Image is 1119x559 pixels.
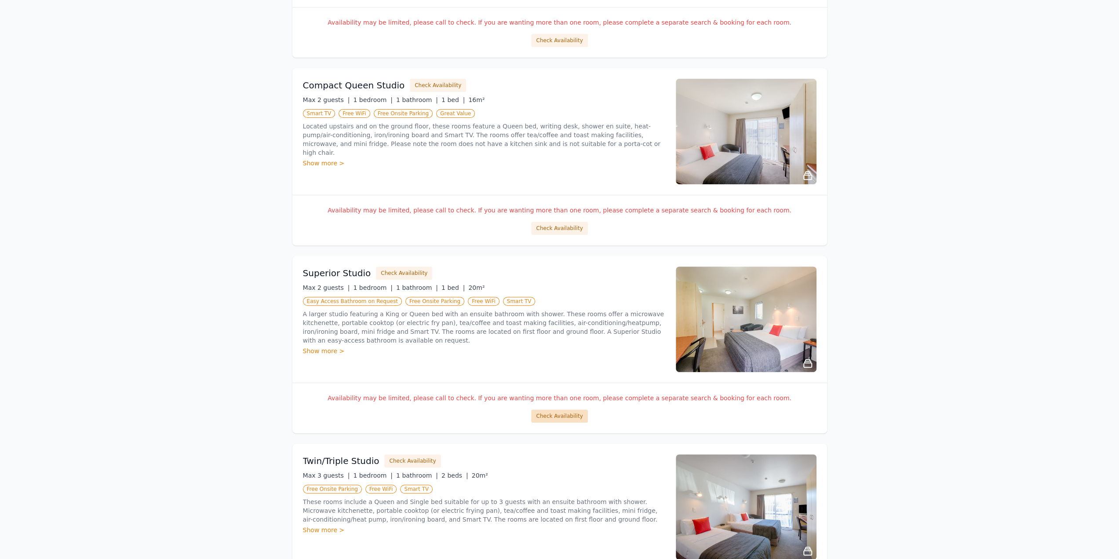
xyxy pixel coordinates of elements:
p: These rooms include a Queen and Single bed suitable for up to 3 guests with an ensuite bathroom w... [303,497,665,524]
span: 20m² [472,472,488,479]
span: Free Onsite Parking [303,485,362,493]
div: Show more > [303,347,665,355]
button: Check Availability [531,222,587,235]
div: Show more > [303,159,665,168]
p: Availability may be limited, please call to check. If you are wanting more than one room, please ... [303,394,816,402]
span: 20m² [468,284,485,291]
p: Availability may be limited, please call to check. If you are wanting more than one room, please ... [303,206,816,215]
button: Check Availability [376,267,432,280]
span: Max 2 guests | [303,96,350,103]
span: 1 bed | [441,284,465,291]
h3: Superior Studio [303,267,371,279]
span: Free Onsite Parking [374,109,433,118]
button: Check Availability [384,454,441,468]
button: Check Availability [531,34,587,47]
p: Availability may be limited, please call to check. If you are wanting more than one room, please ... [303,18,816,27]
h3: Compact Queen Studio [303,79,405,91]
span: Free WiFi [468,297,499,306]
button: Check Availability [410,79,466,92]
div: Show more > [303,526,665,534]
span: Smart TV [503,297,536,306]
button: Check Availability [531,409,587,423]
span: Free WiFi [365,485,397,493]
span: 1 bathroom | [396,284,438,291]
h3: Twin/Triple Studio [303,455,379,467]
span: Free WiFi [339,109,370,118]
span: 1 bedroom | [353,96,393,103]
span: 1 bedroom | [353,472,393,479]
span: Smart TV [303,109,335,118]
span: 2 beds | [441,472,468,479]
span: 1 bathroom | [396,96,438,103]
p: Located upstairs and on the ground floor, these rooms feature a Queen bed, writing desk, shower e... [303,122,665,157]
span: 16m² [468,96,485,103]
p: A larger studio featuring a King or Queen bed with an ensuite bathroom with shower. These rooms o... [303,310,665,345]
span: Smart TV [400,485,433,493]
span: 1 bedroom | [353,284,393,291]
span: 1 bathroom | [396,472,438,479]
span: 1 bed | [441,96,465,103]
span: Easy Access Bathroom on Request [303,297,402,306]
span: Max 2 guests | [303,284,350,291]
span: Max 3 guests | [303,472,350,479]
span: Free Onsite Parking [405,297,464,306]
span: Great Value [436,109,475,118]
